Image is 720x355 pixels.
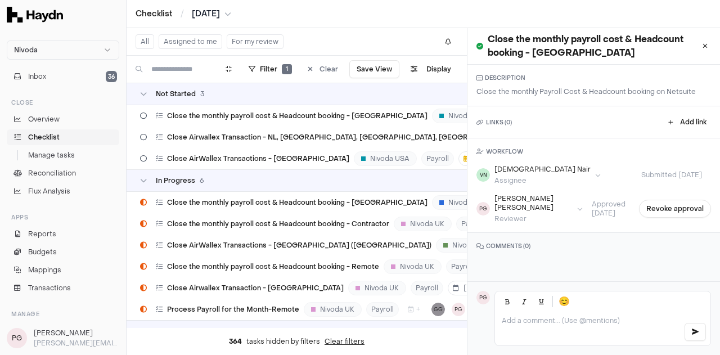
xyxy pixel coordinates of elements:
a: Checklist [136,8,173,20]
p: Close the monthly Payroll Cost & Headcount booking on Netsuite [476,87,696,97]
button: Revoke approval [639,200,711,218]
span: Not Started [156,89,196,98]
span: Close the monthly payroll cost & Headcount booking - [GEOGRAPHIC_DATA] [167,111,427,120]
a: Overview [7,111,119,127]
a: Budgets [7,244,119,260]
div: Nivoda UK [394,217,452,231]
span: [DATE] [453,284,487,293]
p: [PERSON_NAME][EMAIL_ADDRESS][DOMAIN_NAME] [34,338,119,348]
span: Inbox [28,71,46,82]
h3: COMMENTS ( 0 ) [476,242,711,251]
span: / [178,8,186,19]
div: Manage [7,305,119,323]
h3: DESCRIPTION [476,74,696,82]
span: Close Airwallex Transaction - [GEOGRAPHIC_DATA] [167,284,344,293]
span: 3 [200,89,204,98]
span: Close AirWallex Transactions - [GEOGRAPHIC_DATA] ([GEOGRAPHIC_DATA]) [167,241,431,250]
span: 364 [229,337,242,346]
span: Overview [28,114,60,124]
div: Close [7,93,119,111]
a: Reports [7,226,119,242]
div: Nivoda USA [432,109,495,123]
a: Flux Analysis [7,183,119,199]
span: Reports [28,229,56,239]
span: VN [476,168,490,182]
img: Haydn Logo [7,7,63,23]
span: 😊 [559,295,570,308]
button: PG[PERSON_NAME] [PERSON_NAME]Reviewer [476,194,583,223]
button: Clear [301,60,345,78]
button: [DATE] [458,151,503,166]
span: In Progress [156,176,195,185]
button: Nivoda [7,41,119,60]
div: [PERSON_NAME] [PERSON_NAME] [494,194,573,212]
span: Close the monthly payroll cost & Headcount booking - Remote [167,262,379,271]
button: Bold (Ctrl+B) [499,294,515,309]
div: Nivoda UK [304,302,362,317]
button: Clear filters [325,337,364,346]
button: For my review [227,34,283,49]
span: PG [476,202,490,215]
nav: breadcrumb [136,8,231,20]
a: Manage tasks [7,147,119,163]
div: Apps [7,208,119,226]
span: Pending Review [156,327,210,336]
div: tasks hidden by filters [127,328,467,355]
a: Reconciliation [7,165,119,181]
span: Mappings [28,265,61,275]
span: Process Payroll for the Month-Remote [167,305,299,314]
span: Submitted [DATE] [632,170,711,179]
div: Nivoda UK [384,259,442,274]
span: Payroll [456,217,489,231]
span: Close AirWallex Transactions - [GEOGRAPHIC_DATA] [167,154,349,163]
span: Payroll [366,302,399,317]
button: Display [404,60,458,78]
a: Checklist [7,129,119,145]
button: PG [452,303,465,316]
span: Payroll [411,281,443,295]
a: Transactions [7,280,119,296]
div: Nivoda UK [436,238,494,253]
span: Filter [260,65,277,74]
span: PG [7,328,27,348]
button: + [403,302,425,317]
button: Assigned to me [159,34,222,49]
span: Payroll [421,151,454,166]
button: Add link [664,115,711,129]
div: Nivoda USA [354,151,417,166]
button: Inbox36 [7,69,119,84]
span: 1 [282,64,292,74]
span: 7 [215,327,218,336]
button: GG [431,303,445,316]
button: [DATE] [448,281,492,295]
button: All [136,34,154,49]
h1: Close the monthly payroll cost & Headcount booking - [GEOGRAPHIC_DATA] [488,33,700,60]
button: 😊 [556,294,572,309]
div: Reviewer [494,214,573,223]
span: Payroll [446,259,479,274]
h3: LINKS ( 0 ) [476,118,512,127]
span: Transactions [28,283,71,293]
button: VN[DEMOGRAPHIC_DATA] NairAssignee [476,165,601,185]
button: Italic (Ctrl+I) [516,294,532,309]
button: [DATE] [192,8,231,20]
button: Underline (Ctrl+U) [533,294,549,309]
span: Budgets [28,247,57,257]
div: [DEMOGRAPHIC_DATA] Nair [494,165,591,174]
div: Nivoda India [432,195,496,210]
span: Close Airwallex Transaction - NL, [GEOGRAPHIC_DATA], [GEOGRAPHIC_DATA], [GEOGRAPHIC_DATA] [167,133,515,142]
button: Filter1 [242,60,299,78]
span: [DATE] [192,8,220,20]
span: Nivoda [14,46,38,55]
span: 6 [200,176,204,185]
span: Flux Analysis [28,186,70,196]
span: Reconciliation [28,168,76,178]
span: Checklist [28,132,60,142]
h3: [PERSON_NAME] [34,328,119,338]
div: Nivoda UK [348,281,406,295]
h3: WORKFLOW [476,147,711,156]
